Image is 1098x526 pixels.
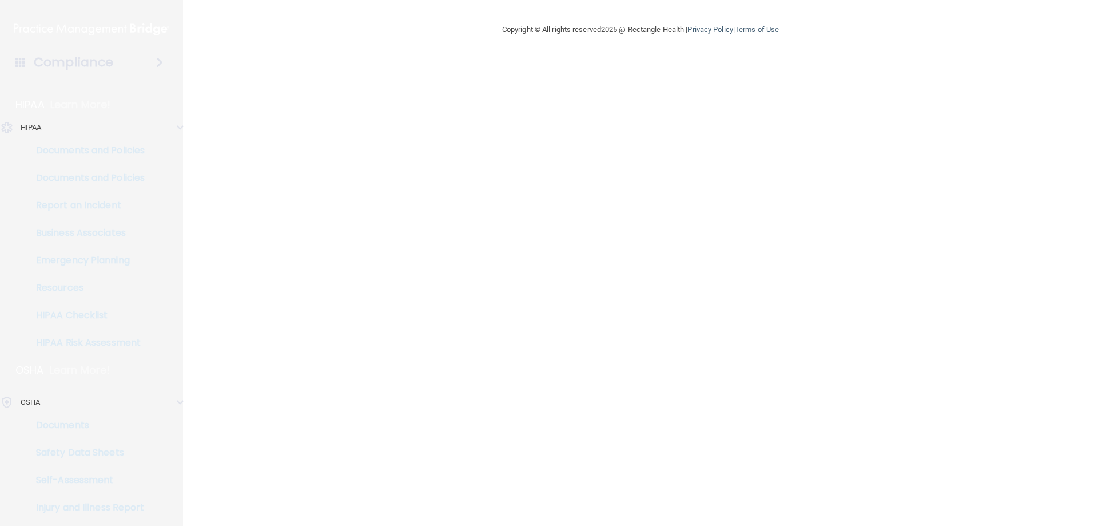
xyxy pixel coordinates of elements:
p: OSHA [21,396,40,409]
p: Emergency Planning [7,255,164,266]
div: Copyright © All rights reserved 2025 @ Rectangle Health | | [432,11,849,48]
p: OSHA [15,363,44,377]
p: Report an Incident [7,200,164,211]
p: Documents and Policies [7,145,164,156]
p: HIPAA [21,121,42,135]
p: Injury and Illness Report [7,502,164,513]
a: Terms of Use [735,25,779,34]
a: Privacy Policy [687,25,733,34]
p: Documents [7,420,164,431]
p: Learn More! [50,98,111,112]
p: Safety Data Sheets [7,447,164,458]
p: HIPAA [15,98,45,112]
h4: Compliance [34,54,113,70]
p: Learn More! [50,363,110,377]
p: Resources [7,282,164,294]
p: HIPAA Checklist [7,310,164,321]
img: PMB logo [14,18,169,41]
p: Self-Assessment [7,474,164,486]
p: HIPAA Risk Assessment [7,337,164,349]
p: Business Associates [7,227,164,239]
p: Documents and Policies [7,172,164,184]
